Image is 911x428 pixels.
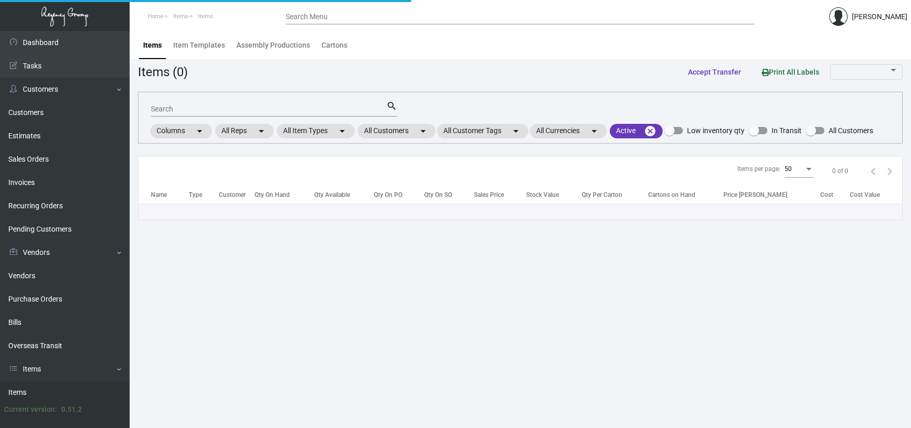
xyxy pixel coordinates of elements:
div: Qty Available [314,190,374,199]
div: Qty Per Carton [582,190,622,199]
div: Assembly Productions [236,40,310,51]
mat-chip: All Reps [215,124,274,138]
div: 0 of 0 [832,166,848,176]
div: Sales Price [474,190,504,199]
div: Qty Available [314,190,350,199]
div: Items per page: [737,164,780,174]
div: Items [143,40,162,51]
span: 50 [784,165,792,173]
div: Items (0) [138,63,188,81]
mat-icon: cancel [644,125,656,137]
mat-icon: arrow_drop_down [255,125,268,137]
mat-icon: arrow_drop_down [417,125,429,137]
div: Type [189,190,202,199]
div: Name [151,190,167,199]
div: Qty On PO [374,190,424,199]
th: Customer [219,186,255,204]
mat-icon: arrow_drop_down [588,125,600,137]
div: Cartons [321,40,347,51]
span: In Transit [772,124,802,137]
div: Stock Value [526,190,559,199]
div: Current version: [4,404,57,415]
mat-chip: Active [610,124,663,138]
div: Qty On SO [424,190,452,199]
div: Cartons on Hand [648,190,723,199]
mat-chip: Columns [150,124,212,138]
button: Accept Transfer [680,63,749,81]
div: Qty On SO [424,190,474,199]
button: Print All Labels [753,62,828,81]
div: Item Templates [173,40,225,51]
div: 0.51.2 [61,404,82,415]
div: Type [189,190,219,199]
div: Name [151,190,189,199]
mat-icon: arrow_drop_down [193,125,206,137]
div: Cost Value [850,190,902,199]
span: Items [173,13,188,20]
mat-chip: All Item Types [277,124,355,138]
img: admin@bootstrapmaster.com [829,7,848,26]
button: Previous page [865,163,881,179]
div: Qty Per Carton [582,190,648,199]
button: Next page [881,163,898,179]
div: [PERSON_NAME] [852,11,907,22]
div: Cost [820,190,833,199]
div: Stock Value [526,190,582,199]
div: Cost Value [850,190,880,199]
span: Home [148,13,163,20]
span: Print All Labels [762,68,819,76]
mat-icon: search [386,100,397,112]
span: Items [198,13,213,20]
div: Sales Price [474,190,526,199]
div: Price [PERSON_NAME] [723,190,820,199]
div: Qty On Hand [255,190,290,199]
div: Price [PERSON_NAME] [723,190,787,199]
mat-icon: arrow_drop_down [336,125,348,137]
mat-chip: All Currencies [530,124,607,138]
div: Cartons on Hand [648,190,695,199]
mat-select: Items per page: [784,166,814,173]
div: Qty On Hand [255,190,314,199]
span: All Customers [829,124,873,137]
mat-chip: All Customer Tags [437,124,528,138]
mat-chip: All Customers [358,124,436,138]
span: Accept Transfer [688,68,741,76]
div: Qty On PO [374,190,402,199]
span: Low inventory qty [687,124,745,137]
mat-icon: arrow_drop_down [510,125,522,137]
div: Cost [820,190,850,199]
